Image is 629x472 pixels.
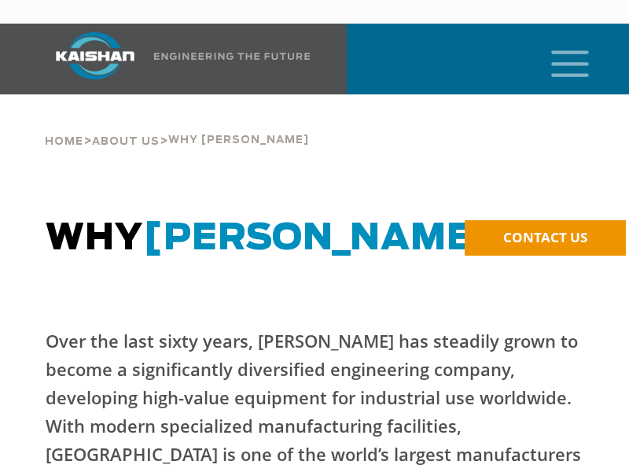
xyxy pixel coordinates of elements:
[503,228,587,246] span: CONTACT US
[45,94,309,154] div: > >
[143,221,519,256] span: [PERSON_NAME]?
[45,134,83,148] a: Home
[154,53,310,60] img: Engineering the future
[545,46,572,72] a: mobile menu
[92,134,160,148] a: About Us
[36,24,311,94] a: Kaishan USA
[36,32,154,79] img: kaishan logo
[92,137,160,147] span: About Us
[465,220,626,256] a: CONTACT US
[45,137,83,147] span: Home
[168,135,309,146] span: Why [PERSON_NAME]
[46,221,519,256] span: WHY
